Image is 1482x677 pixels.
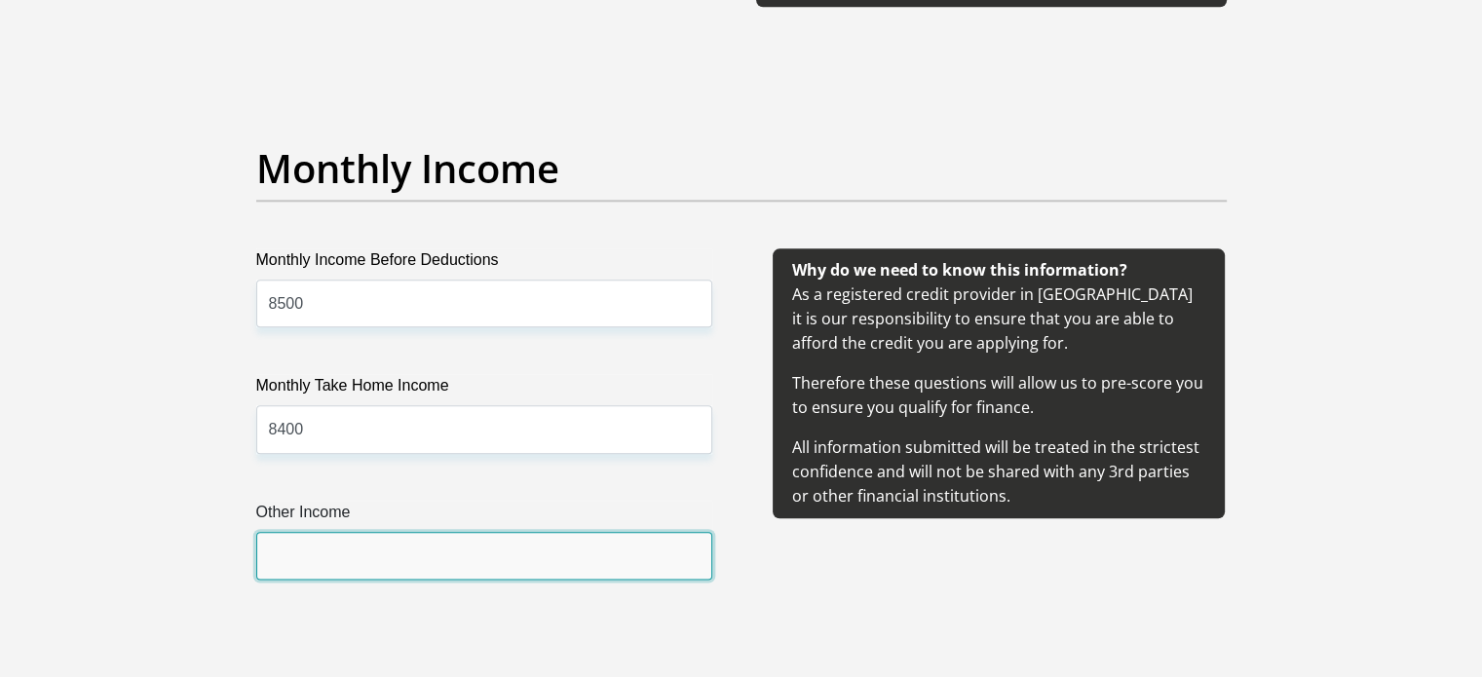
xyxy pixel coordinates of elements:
label: Other Income [256,501,712,532]
input: Other Income [256,532,712,580]
input: Monthly Take Home Income [256,405,712,453]
h2: Monthly Income [256,145,1227,192]
b: Why do we need to know this information? [792,259,1127,281]
span: As a registered credit provider in [GEOGRAPHIC_DATA] it is our responsibility to ensure that you ... [792,259,1203,507]
input: Monthly Income Before Deductions [256,280,712,327]
label: Monthly Take Home Income [256,374,712,405]
label: Monthly Income Before Deductions [256,248,712,280]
